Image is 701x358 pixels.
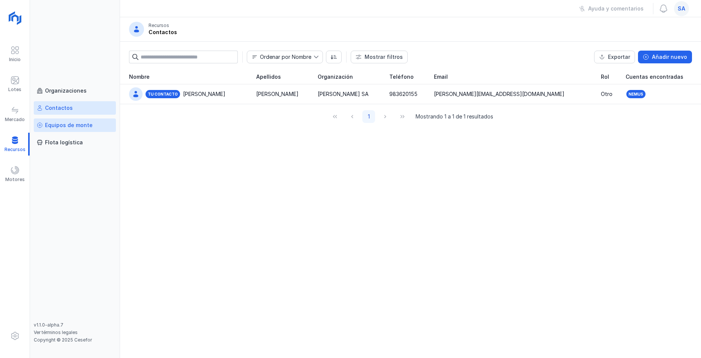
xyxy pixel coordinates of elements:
[34,84,116,97] a: Organizaciones
[6,9,24,27] img: logoRight.svg
[34,337,116,343] div: Copyright © 2025 Cesefor
[652,53,687,61] div: Añadir nuevo
[183,90,225,98] div: [PERSON_NAME]
[638,51,692,63] button: Añadir nuevo
[34,136,116,149] a: Flota logística
[588,5,644,12] div: Ayuda y comentarios
[601,73,609,81] span: Rol
[129,73,150,81] span: Nombre
[45,121,93,129] div: Equipos de monte
[629,91,643,97] div: Nemus
[34,322,116,328] div: v1.1.0-alpha.7
[145,89,181,99] div: Tu contacto
[45,87,87,94] div: Organizaciones
[365,53,403,61] div: Mostrar filtros
[34,118,116,132] a: Equipos de monte
[149,22,169,28] div: Recursos
[247,51,314,63] span: Nombre
[318,73,353,81] span: Organización
[389,73,414,81] span: Teléfono
[678,5,685,12] span: sa
[389,90,417,98] div: 983620155
[626,73,683,81] span: Cuentas encontradas
[5,177,25,183] div: Motores
[434,73,448,81] span: Email
[574,2,648,15] button: Ayuda y comentarios
[434,90,564,98] div: [PERSON_NAME][EMAIL_ADDRESS][DOMAIN_NAME]
[34,101,116,115] a: Contactos
[149,28,177,36] div: Contactos
[318,90,369,98] div: [PERSON_NAME] SA
[45,104,73,112] div: Contactos
[260,54,311,60] div: Ordenar por Nombre
[416,113,493,120] span: Mostrando 1 a 1 de 1 resultados
[256,73,281,81] span: Apellidos
[594,51,635,63] button: Exportar
[8,87,21,93] div: Lotes
[362,110,375,123] button: Page 1
[34,330,78,335] a: Ver términos legales
[5,117,25,123] div: Mercado
[9,57,21,63] div: Inicio
[351,51,408,63] button: Mostrar filtros
[256,90,299,98] div: [PERSON_NAME]
[601,90,612,98] div: Otro
[45,139,83,146] div: Flota logística
[608,53,630,61] div: Exportar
